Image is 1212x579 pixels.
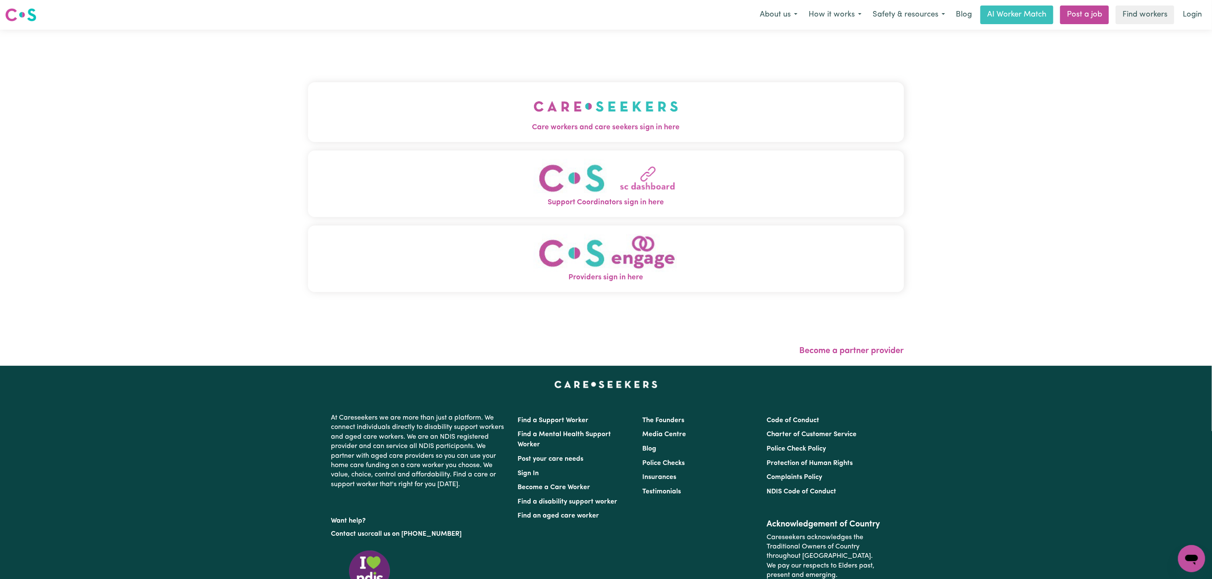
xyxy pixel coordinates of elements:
[518,498,618,505] a: Find a disability support worker
[1116,6,1174,24] a: Find workers
[767,474,822,481] a: Complaints Policy
[308,122,904,133] span: Care workers and care seekers sign in here
[1060,6,1109,24] a: Post a job
[767,460,853,467] a: Protection of Human Rights
[767,488,836,495] a: NDIS Code of Conduct
[980,6,1053,24] a: AI Worker Match
[308,225,904,292] button: Providers sign in here
[331,526,508,542] p: or
[331,513,508,526] p: Want help?
[331,531,365,537] a: Contact us
[308,272,904,283] span: Providers sign in here
[642,488,681,495] a: Testimonials
[371,531,462,537] a: call us on [PHONE_NUMBER]
[754,6,803,24] button: About us
[308,82,904,142] button: Care workers and care seekers sign in here
[767,417,819,424] a: Code of Conduct
[642,445,656,452] a: Blog
[331,410,508,493] p: At Careseekers we are more than just a platform. We connect individuals directly to disability su...
[803,6,867,24] button: How it works
[767,431,857,438] a: Charter of Customer Service
[518,484,591,491] a: Become a Care Worker
[767,445,826,452] a: Police Check Policy
[518,417,589,424] a: Find a Support Worker
[642,431,686,438] a: Media Centre
[5,5,36,25] a: Careseekers logo
[308,197,904,208] span: Support Coordinators sign in here
[518,431,611,448] a: Find a Mental Health Support Worker
[642,460,685,467] a: Police Checks
[642,474,676,481] a: Insurances
[518,512,599,519] a: Find an aged care worker
[518,470,539,477] a: Sign In
[554,381,658,388] a: Careseekers home page
[5,7,36,22] img: Careseekers logo
[308,150,904,217] button: Support Coordinators sign in here
[642,417,684,424] a: The Founders
[800,347,904,355] a: Become a partner provider
[951,6,977,24] a: Blog
[1178,6,1207,24] a: Login
[767,519,881,529] h2: Acknowledgement of Country
[1178,545,1205,572] iframe: Button to launch messaging window, conversation in progress
[518,456,584,462] a: Post your care needs
[867,6,951,24] button: Safety & resources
